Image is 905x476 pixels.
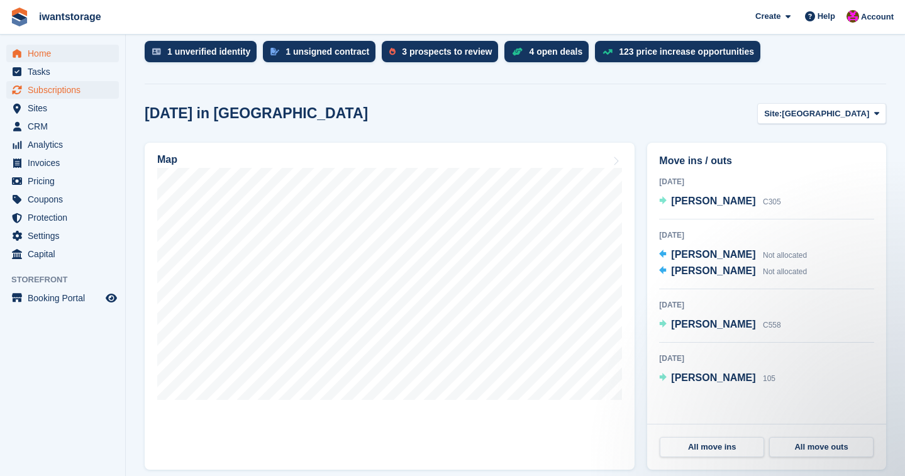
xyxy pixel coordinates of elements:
a: Map [145,143,635,470]
span: Account [861,11,894,23]
a: menu [6,289,119,307]
a: 1 unsigned contract [263,41,382,69]
span: [GEOGRAPHIC_DATA] [782,108,869,120]
div: 1 unsigned contract [286,47,369,57]
span: C558 [763,321,781,329]
h2: Move ins / outs [659,153,874,169]
span: Subscriptions [28,81,103,99]
a: All move ins [660,437,764,457]
a: [PERSON_NAME] 105 [659,370,775,387]
div: 4 open deals [529,47,582,57]
span: [PERSON_NAME] [671,372,755,383]
a: menu [6,63,119,80]
div: [DATE] [659,353,874,364]
span: Create [755,10,780,23]
a: menu [6,118,119,135]
span: Home [28,45,103,62]
span: 105 [763,374,775,383]
img: price_increase_opportunities-93ffe204e8149a01c8c9dc8f82e8f89637d9d84a8eef4429ea346261dce0b2c0.svg [602,49,613,55]
a: menu [6,136,119,153]
a: 123 price increase opportunities [595,41,767,69]
span: Capital [28,245,103,263]
span: Sites [28,99,103,117]
span: [PERSON_NAME] [671,265,755,276]
div: [DATE] [659,176,874,187]
a: menu [6,209,119,226]
div: [DATE] [659,299,874,311]
span: [PERSON_NAME] [671,249,755,260]
a: menu [6,99,119,117]
span: Settings [28,227,103,245]
span: C305 [763,197,781,206]
a: menu [6,45,119,62]
span: Analytics [28,136,103,153]
div: [DATE] [659,230,874,241]
a: 1 unverified identity [145,41,263,69]
span: Invoices [28,154,103,172]
a: Preview store [104,291,119,306]
div: 1 unverified identity [167,47,250,57]
h2: [DATE] in [GEOGRAPHIC_DATA] [145,105,368,122]
button: Site: [GEOGRAPHIC_DATA] [757,103,886,124]
span: [PERSON_NAME] [671,196,755,206]
a: All move outs [769,437,874,457]
a: menu [6,227,119,245]
div: 123 price increase opportunities [619,47,754,57]
a: menu [6,172,119,190]
div: 3 prospects to review [402,47,492,57]
a: [PERSON_NAME] C558 [659,317,780,333]
a: 3 prospects to review [382,41,504,69]
a: menu [6,154,119,172]
a: [PERSON_NAME] C305 [659,194,780,210]
a: [PERSON_NAME] Not allocated [659,247,807,263]
a: [PERSON_NAME] Not allocated [659,263,807,280]
span: Not allocated [763,267,807,276]
span: Protection [28,209,103,226]
a: menu [6,81,119,99]
a: menu [6,245,119,263]
span: Not allocated [763,251,807,260]
a: 4 open deals [504,41,595,69]
img: contract_signature_icon-13c848040528278c33f63329250d36e43548de30e8caae1d1a13099fd9432cc5.svg [270,48,279,55]
span: Pricing [28,172,103,190]
img: Jonathan [847,10,859,23]
img: deal-1b604bf984904fb50ccaf53a9ad4b4a5d6e5aea283cecdc64d6e3604feb123c2.svg [512,47,523,56]
span: [PERSON_NAME] [671,319,755,329]
span: Site: [764,108,782,120]
img: stora-icon-8386f47178a22dfd0bd8f6a31ec36ba5ce8667c1dd55bd0f319d3a0aa187defe.svg [10,8,29,26]
h2: Map [157,154,177,165]
span: Coupons [28,191,103,208]
span: CRM [28,118,103,135]
a: iwantstorage [34,6,106,27]
img: prospect-51fa495bee0391a8d652442698ab0144808aea92771e9ea1ae160a38d050c398.svg [389,48,396,55]
span: Storefront [11,274,125,286]
span: Booking Portal [28,289,103,307]
span: Help [818,10,835,23]
span: Tasks [28,63,103,80]
img: verify_identity-adf6edd0f0f0b5bbfe63781bf79b02c33cf7c696d77639b501bdc392416b5a36.svg [152,48,161,55]
a: menu [6,191,119,208]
